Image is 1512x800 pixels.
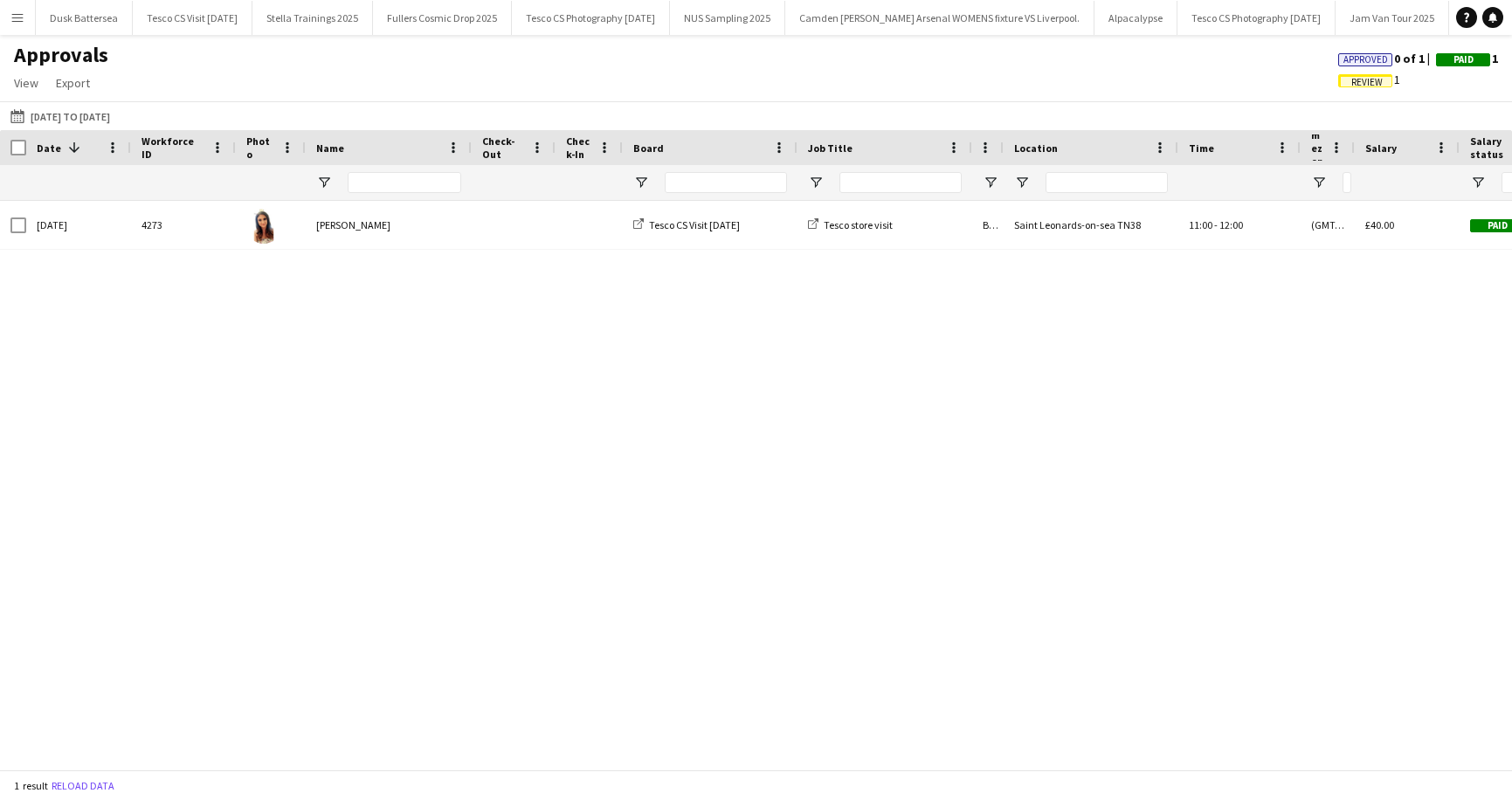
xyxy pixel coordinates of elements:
[1311,175,1327,190] button: Open Filter Menu
[1365,141,1397,155] span: Salary
[1301,201,1355,249] div: (GMT/BST) [GEOGRAPHIC_DATA]
[839,172,962,193] input: Job Title Filter Input
[131,201,236,249] div: 4273
[48,776,118,796] button: Reload data
[1189,218,1212,231] span: 11:00
[1343,54,1388,66] span: Approved
[808,218,893,231] a: Tesco store visit
[633,175,649,190] button: Open Filter Menu
[49,72,97,94] a: Export
[482,134,524,161] span: Check-Out
[14,75,38,91] span: View
[1189,141,1214,155] span: Time
[649,218,740,231] span: Tesco CS Visit [DATE]
[1343,172,1351,193] input: Timezone Filter Input
[670,1,785,35] button: NUS Sampling 2025
[1046,172,1168,193] input: Location Filter Input
[633,218,740,231] a: Tesco CS Visit [DATE]
[808,175,824,190] button: Open Filter Menu
[665,172,787,193] input: Board Filter Input
[566,134,591,161] span: Check-In
[1365,218,1394,231] span: £40.00
[252,1,373,35] button: Stella Trainings 2025
[373,1,512,35] button: Fullers Cosmic Drop 2025
[246,134,274,161] span: Photo
[1177,1,1336,35] button: Tesco CS Photography [DATE]
[785,1,1094,35] button: Camden [PERSON_NAME] Arsenal WOMENS fixture VS Liverpool.
[133,1,252,35] button: Tesco CS Visit [DATE]
[972,201,1004,249] div: Brand Ambassador
[824,218,893,231] span: Tesco store visit
[1311,115,1323,181] span: Timezone
[983,175,998,190] button: Open Filter Menu
[808,141,853,155] span: Job Title
[37,141,61,155] span: Date
[56,75,90,91] span: Export
[1014,175,1030,190] button: Open Filter Menu
[1453,54,1474,66] span: Paid
[1338,51,1436,66] span: 0 of 1
[1436,51,1498,66] span: 1
[1338,72,1400,87] span: 1
[1014,141,1058,155] span: Location
[36,1,133,35] button: Dusk Battersea
[246,209,281,244] img: Faye-Marie Smith
[1094,1,1177,35] button: Alpacalypse
[1470,175,1486,190] button: Open Filter Menu
[142,134,204,161] span: Workforce ID
[1336,1,1449,35] button: Jam Van Tour 2025
[306,201,472,249] div: [PERSON_NAME]
[1004,201,1178,249] div: Saint Leonards-on-sea TN38
[633,141,664,155] span: Board
[26,201,131,249] div: [DATE]
[316,175,332,190] button: Open Filter Menu
[348,172,461,193] input: Name Filter Input
[7,106,114,127] button: [DATE] to [DATE]
[316,141,344,155] span: Name
[1219,218,1243,231] span: 12:00
[512,1,670,35] button: Tesco CS Photography [DATE]
[7,72,45,94] a: View
[1351,77,1383,88] span: Review
[1214,218,1218,231] span: -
